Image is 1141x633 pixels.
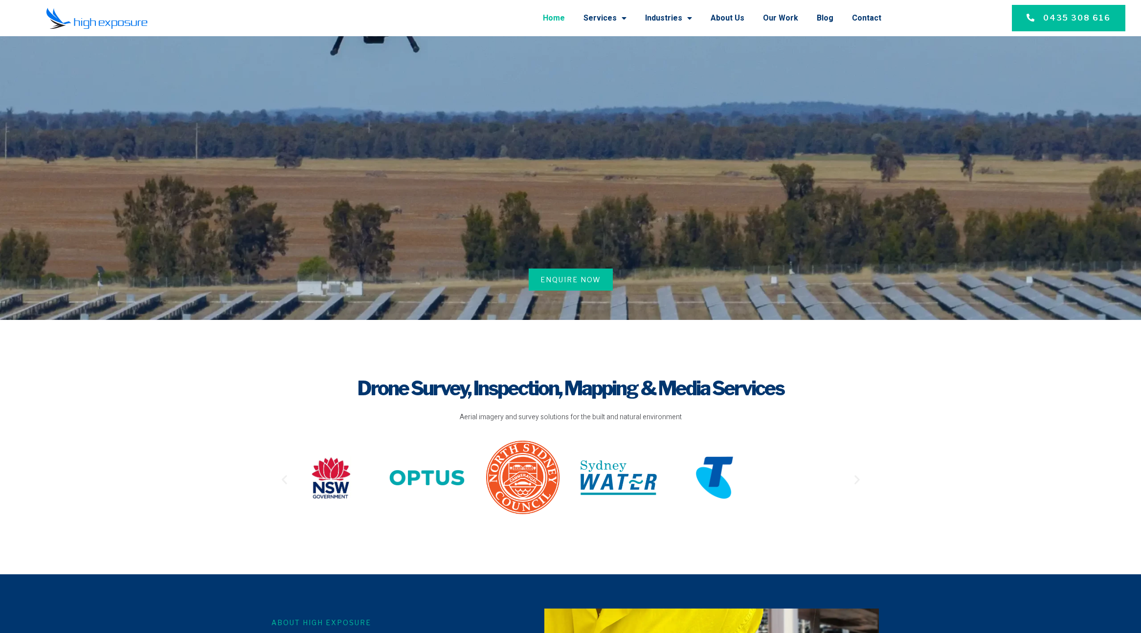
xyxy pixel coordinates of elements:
div: 8 / 20 [676,456,753,503]
a: Enquire Now [529,269,613,291]
a: About Us [711,5,744,31]
img: The-Royal-Botanic-Gardens-Domain-Trust [772,444,849,511]
div: Image Carousel [293,439,849,519]
img: Telstra-Logo [676,456,753,499]
img: sydney-water-logo-13AE903EDF-seeklogo.com [581,460,657,495]
p: Aerial imagery and survey solutions for the built and natural environment [278,412,863,423]
a: Services [583,5,626,31]
span: Enquire Now [540,274,601,285]
img: site-logo [485,439,561,516]
img: NSW-Government-official-logo [293,455,369,501]
h1: Drone Survey, Inspection, Mapping & Media Services [278,375,863,402]
a: Blog [817,5,833,31]
a: Our Work [763,5,798,31]
span: 0435 308 616 [1043,12,1111,24]
div: 7 / 20 [581,460,657,499]
nav: Menu [192,5,881,31]
a: Home [543,5,565,31]
img: Optus-Logo-2016-present [389,456,465,499]
a: Contact [852,5,881,31]
div: 4 / 20 [293,455,369,504]
div: 6 / 20 [485,439,561,519]
div: 9 / 20 [772,444,849,515]
img: Final-Logo copy [46,7,148,29]
div: 5 / 20 [389,456,465,503]
h6: About High Exposure [271,617,526,628]
a: 0435 308 616 [1012,5,1125,31]
a: Industries [645,5,692,31]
